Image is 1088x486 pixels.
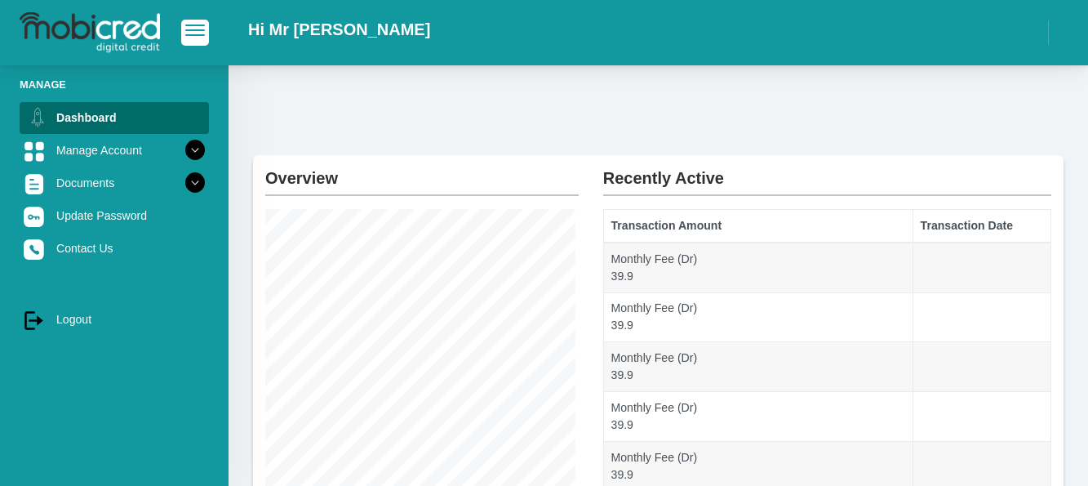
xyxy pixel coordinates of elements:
h2: Hi Mr [PERSON_NAME] [248,20,430,39]
th: Transaction Date [913,210,1050,243]
th: Transaction Amount [603,210,913,243]
a: Update Password [20,200,209,231]
h2: Recently Active [603,155,1051,188]
img: logo-mobicred.svg [20,12,160,53]
a: Contact Us [20,233,209,264]
td: Monthly Fee (Dr) 39.9 [603,292,913,342]
a: Dashboard [20,102,209,133]
a: Manage Account [20,135,209,166]
li: Manage [20,77,209,92]
td: Monthly Fee (Dr) 39.9 [603,243,913,292]
td: Monthly Fee (Dr) 39.9 [603,392,913,442]
h2: Overview [265,155,579,188]
a: Documents [20,167,209,198]
a: Logout [20,304,209,335]
td: Monthly Fee (Dr) 39.9 [603,342,913,392]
